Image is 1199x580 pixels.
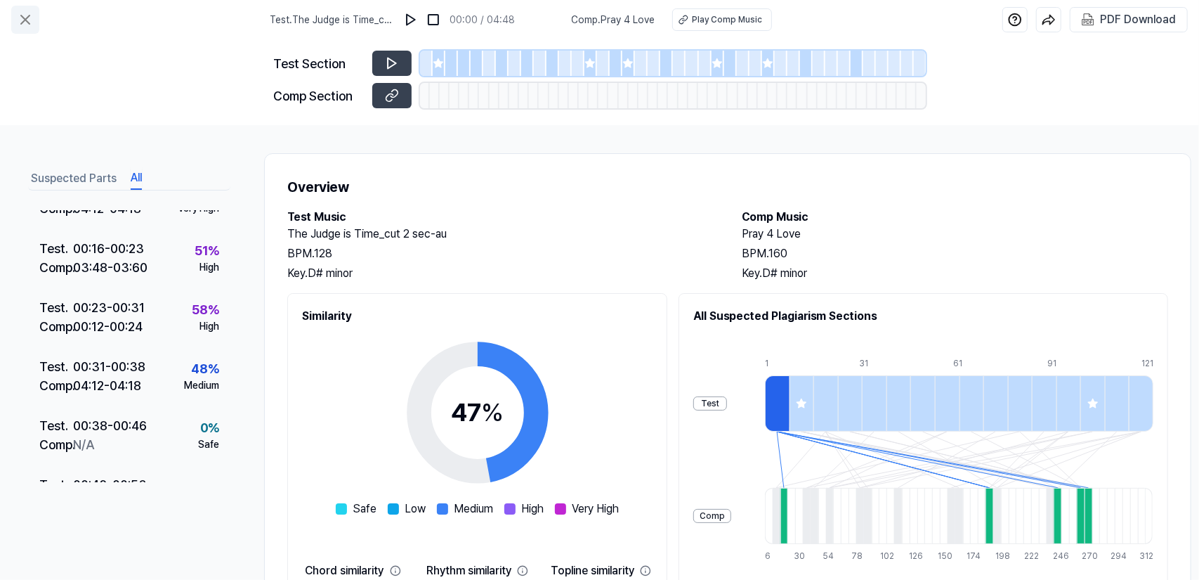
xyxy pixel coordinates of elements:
div: 150 [938,550,945,562]
div: 222 [1024,550,1032,562]
span: Low [405,501,426,517]
button: PDF Download [1079,8,1179,32]
div: 61 [953,357,978,370]
div: 126 [909,550,917,562]
div: 45 % [192,477,219,496]
div: 121 [1141,357,1153,370]
div: 47 [451,394,504,432]
img: help [1008,13,1022,27]
div: Test . [39,298,73,317]
span: Test . The Judge is Time_cut 2 sec-au [270,13,394,27]
div: 174 [967,550,974,562]
img: stop [426,13,440,27]
span: Safe [353,501,376,517]
div: Test [693,397,727,411]
div: BPM. 128 [287,245,714,262]
div: 0 % [200,418,219,437]
div: 00:38 - 00:46 [73,416,147,435]
div: 54 [823,550,830,562]
div: 48 % [191,359,219,378]
div: 294 [1110,550,1118,562]
div: 51 % [195,241,219,260]
button: Suspected Parts [31,167,117,190]
h2: All Suspected Plagiarism Sections [693,308,1153,325]
h2: Test Music [287,209,714,226]
div: Comp . [39,435,73,454]
div: N/A [73,435,94,454]
div: 00:46 - 00:53 [73,475,147,494]
div: 312 [1139,550,1153,562]
h1: Overview [287,176,1168,198]
div: Rhythm similarity [426,562,511,579]
button: Play Comp Music [672,8,772,31]
span: Comp . Pray 4 Love [572,13,655,27]
div: 00:12 - 00:24 [73,317,143,336]
div: 00:23 - 00:31 [73,298,145,317]
div: Comp . [39,317,73,336]
div: 198 [995,550,1003,562]
div: 6 [765,550,773,562]
img: PDF Download [1082,13,1094,26]
span: Medium [454,501,493,517]
div: BPM. 160 [742,245,1168,262]
div: Test . [39,357,73,376]
span: % [481,397,504,427]
div: High [199,319,219,334]
h2: Comp Music [742,209,1168,226]
div: 102 [880,550,888,562]
img: share [1042,13,1056,27]
div: Test . [39,416,73,435]
div: Topline similarity [551,562,634,579]
div: Chord similarity [306,562,384,579]
h2: Pray 4 Love [742,226,1168,243]
div: Comp [693,509,731,523]
span: High [521,501,544,517]
div: 246 [1053,550,1061,562]
div: PDF Download [1100,11,1176,29]
div: Test . [39,475,73,494]
h2: Similarity [302,308,653,325]
div: Key. D# minor [287,265,714,282]
div: 31 [859,357,884,370]
img: play [404,13,418,27]
div: 00:00 / 04:48 [450,13,516,27]
div: Comp . [39,376,73,395]
span: Very High [572,501,619,517]
div: Comp Section [274,86,364,105]
div: 03:48 - 03:60 [73,258,148,277]
div: Medium [184,378,219,393]
div: Test Section [274,54,364,73]
div: 58 % [192,300,219,319]
div: 91 [1047,357,1072,370]
div: 78 [851,550,859,562]
div: Key. D# minor [742,265,1168,282]
div: Comp . [39,258,73,277]
div: Safe [198,437,219,452]
div: 00:16 - 00:23 [73,239,144,258]
div: 04:12 - 04:18 [73,376,141,395]
h2: The Judge is Time_cut 2 sec-au [287,226,714,243]
div: High [199,260,219,275]
div: 00:31 - 00:38 [73,357,145,376]
div: 1 [765,357,789,370]
div: 30 [794,550,801,562]
button: All [131,167,142,190]
div: Test . [39,239,73,258]
div: Play Comp Music [693,13,763,26]
div: 270 [1082,550,1089,562]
